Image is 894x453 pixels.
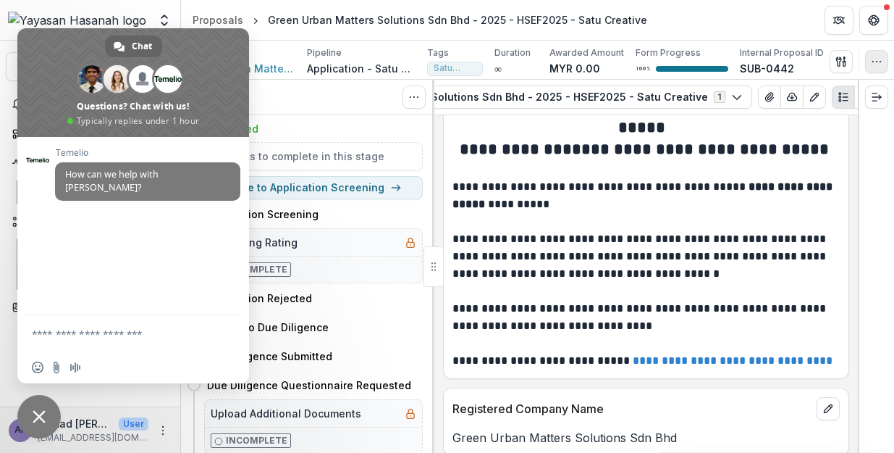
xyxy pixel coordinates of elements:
p: Registered Company Name [452,400,811,417]
a: Proposals [187,9,249,30]
h5: Upload Additional Documents [211,406,361,421]
button: More [154,422,172,439]
button: Search... [6,52,174,81]
button: Expand right [865,86,888,109]
p: SUB-0442 [740,61,794,76]
button: View Attached Files [758,86,781,109]
button: Get Help [859,6,888,35]
h4: Application Rejected [207,291,312,306]
h4: Due Diligence Submitted [207,349,332,364]
p: Incomplete [226,263,287,276]
p: Green Urban Matters Solutions Sdn Bhd [452,429,840,446]
p: Awarded Amount [549,46,624,59]
button: Green Urban Matters Solutions Sdn Bhd - 2025 - HSEF2025 - Satu Creative1 [310,86,752,109]
h4: Application Screening [207,207,319,222]
button: Open Activity [6,151,174,175]
nav: breadcrumb [187,9,653,30]
div: Close chat [17,395,61,439]
button: Move to Application Screening [204,176,423,199]
span: Satu Creative [434,63,476,73]
div: Proposals [193,12,243,28]
h5: Screening Rating [211,235,298,250]
p: 100 % [636,64,650,74]
p: Application - Satu Creative [307,61,416,76]
span: Insert an emoji [32,362,43,373]
button: Open Workflows [6,210,174,233]
p: ∞ [494,61,502,76]
div: Ahmad Afif Fahmi Ahmad Faizal [14,425,26,435]
p: Ahmad [PERSON_NAME] [PERSON_NAME] [38,416,113,431]
div: Green Urban Matters Solutions Sdn Bhd - 2025 - HSEF2025 - Satu Creative [268,12,647,28]
button: Edit as form [803,86,826,109]
p: Form Progress [636,46,701,59]
span: Audio message [69,362,81,373]
span: How can we help with [PERSON_NAME]? [65,168,159,194]
button: Plaintext view [832,86,855,109]
h4: Due Diligence Questionnaire Requested [207,378,411,393]
p: MYR 0.00 [549,61,600,76]
span: Send a file [51,362,62,373]
p: Tags [427,46,449,59]
button: Open entity switcher [154,6,174,35]
span: Temelio [55,148,240,158]
button: Partners [825,6,853,35]
p: User [119,417,148,431]
button: Open Contacts [6,296,174,319]
p: Pipeline [307,46,342,59]
button: Notifications [6,93,174,116]
button: Toggle View Cancelled Tasks [402,86,426,109]
a: Dashboard [6,122,174,146]
p: [EMAIL_ADDRESS][DOMAIN_NAME] [38,431,148,444]
h4: Invited to Due Diligence [207,320,329,335]
button: PDF view [854,86,877,109]
h5: No tasks to complete in this stage [211,149,416,164]
div: Chat [105,36,162,57]
p: Internal Proposal ID [740,46,824,59]
textarea: Compose your message... [32,328,203,341]
img: Yayasan Hasanah logo [8,12,146,29]
button: edit [817,397,840,420]
span: Chat [132,36,152,57]
p: Incomplete [226,434,287,447]
p: Duration [494,46,531,59]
